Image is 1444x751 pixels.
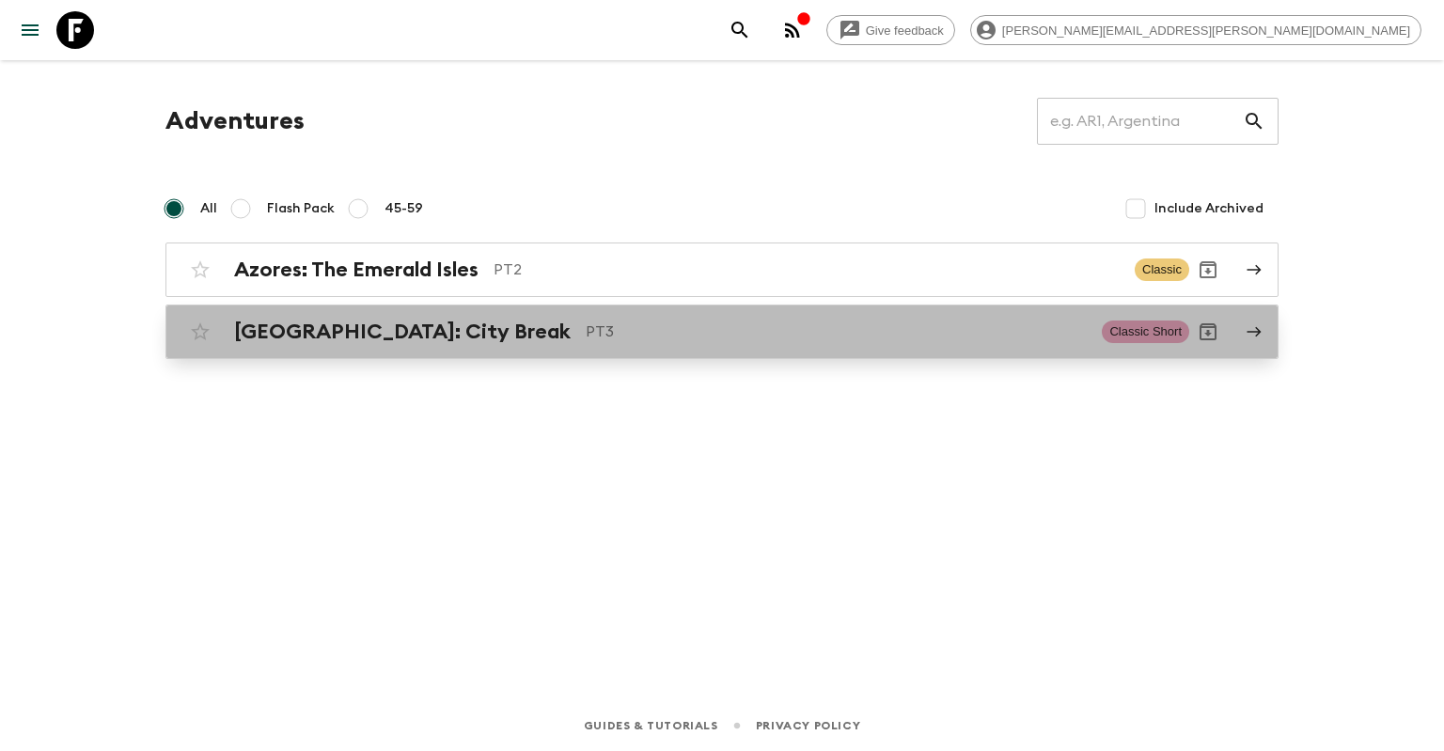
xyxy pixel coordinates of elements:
button: Archive [1189,251,1227,289]
h1: Adventures [165,102,305,140]
button: search adventures [721,11,759,49]
span: Include Archived [1154,199,1263,218]
span: All [200,199,217,218]
span: Give feedback [855,23,954,38]
span: Classic Short [1102,321,1189,343]
a: Guides & Tutorials [584,715,718,736]
button: Archive [1189,313,1227,351]
p: PT2 [494,258,1120,281]
span: 45-59 [385,199,423,218]
a: Privacy Policy [756,715,860,736]
span: Classic [1135,258,1189,281]
h2: [GEOGRAPHIC_DATA]: City Break [234,320,571,344]
a: Azores: The Emerald IslesPT2ClassicArchive [165,243,1279,297]
div: [PERSON_NAME][EMAIL_ADDRESS][PERSON_NAME][DOMAIN_NAME] [970,15,1421,45]
span: [PERSON_NAME][EMAIL_ADDRESS][PERSON_NAME][DOMAIN_NAME] [992,23,1420,38]
button: menu [11,11,49,49]
p: PT3 [586,321,1087,343]
a: Give feedback [826,15,955,45]
h2: Azores: The Emerald Isles [234,258,479,282]
a: [GEOGRAPHIC_DATA]: City BreakPT3Classic ShortArchive [165,305,1279,359]
span: Flash Pack [267,199,335,218]
input: e.g. AR1, Argentina [1037,95,1243,148]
